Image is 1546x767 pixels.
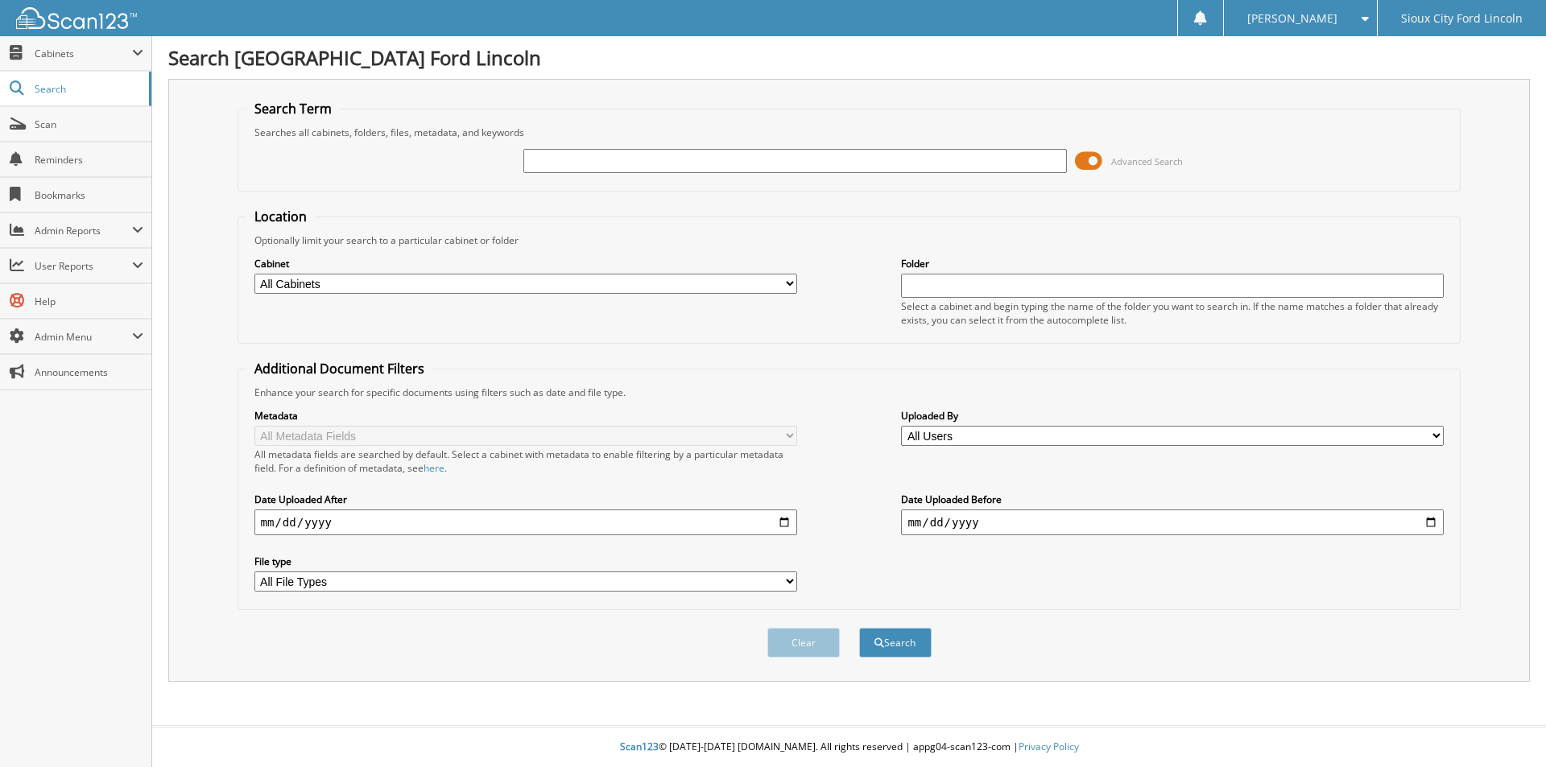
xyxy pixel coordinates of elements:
[859,628,932,658] button: Search
[901,409,1444,423] label: Uploaded By
[246,208,315,225] legend: Location
[246,386,1453,399] div: Enhance your search for specific documents using filters such as date and file type.
[254,409,797,423] label: Metadata
[246,360,432,377] legend: Additional Document Filters
[152,728,1546,767] div: © [DATE]-[DATE] [DOMAIN_NAME]. All rights reserved | appg04-scan123-com |
[35,82,141,96] span: Search
[254,257,797,270] label: Cabinet
[246,233,1453,247] div: Optionally limit your search to a particular cabinet or folder
[1401,14,1523,23] span: Sioux City Ford Lincoln
[424,461,444,475] a: here
[35,47,132,60] span: Cabinets
[35,188,143,202] span: Bookmarks
[16,7,137,29] img: scan123-logo-white.svg
[1111,155,1183,167] span: Advanced Search
[35,153,143,167] span: Reminders
[168,44,1530,71] h1: Search [GEOGRAPHIC_DATA] Ford Lincoln
[901,257,1444,270] label: Folder
[35,118,143,131] span: Scan
[254,555,797,568] label: File type
[254,509,797,535] input: start
[901,299,1444,327] div: Select a cabinet and begin typing the name of the folder you want to search in. If the name match...
[620,740,659,753] span: Scan123
[1247,14,1337,23] span: [PERSON_NAME]
[246,126,1453,139] div: Searches all cabinets, folders, files, metadata, and keywords
[254,447,797,475] div: All metadata fields are searched by default. Select a cabinet with metadata to enable filtering b...
[35,259,132,273] span: User Reports
[246,100,340,118] legend: Search Term
[254,493,797,506] label: Date Uploaded After
[1019,740,1079,753] a: Privacy Policy
[35,365,143,379] span: Announcements
[901,493,1444,506] label: Date Uploaded Before
[767,628,840,658] button: Clear
[35,224,132,237] span: Admin Reports
[901,509,1444,535] input: end
[35,295,143,308] span: Help
[35,330,132,344] span: Admin Menu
